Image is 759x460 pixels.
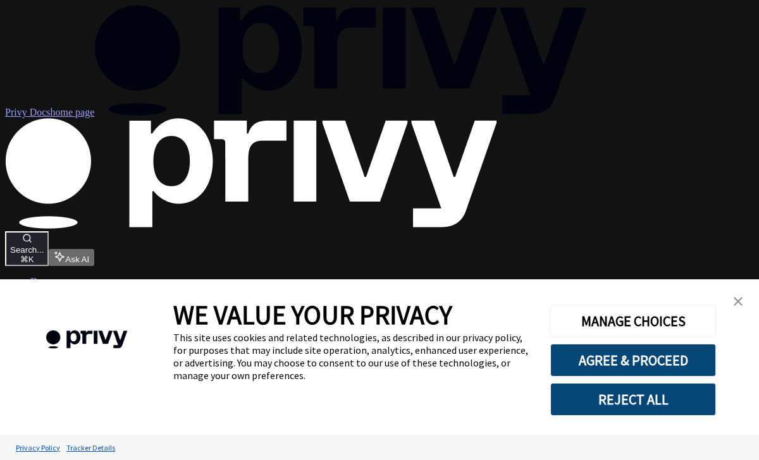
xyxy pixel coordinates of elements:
span: Privy Docs home page [5,107,94,118]
button: Ask AI [49,249,94,266]
a: Demo [30,276,55,287]
span: ⌘ K [20,255,34,264]
button: MANAGE CHOICES [550,305,716,337]
button: AGREE & PROCEED [550,344,716,377]
a: Privacy Policy [13,437,63,459]
div: Search... [10,245,44,255]
img: company logo [19,312,154,367]
span: Ask AI [65,255,89,264]
a: Tracker Details [63,437,118,459]
img: close banner [734,297,743,306]
img: light logo [94,5,586,116]
img: dark logo [5,118,497,229]
button: REJECT ALL [550,383,716,416]
button: Search...⌘K [5,231,49,266]
span: WE VALUE YOUR PRIVACY [173,298,452,331]
a: Privy Docshome page [5,107,586,231]
div: This site uses cookies and related technologies, as described in our privacy policy, for purposes... [173,331,531,382]
a: close banner [725,287,751,317]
